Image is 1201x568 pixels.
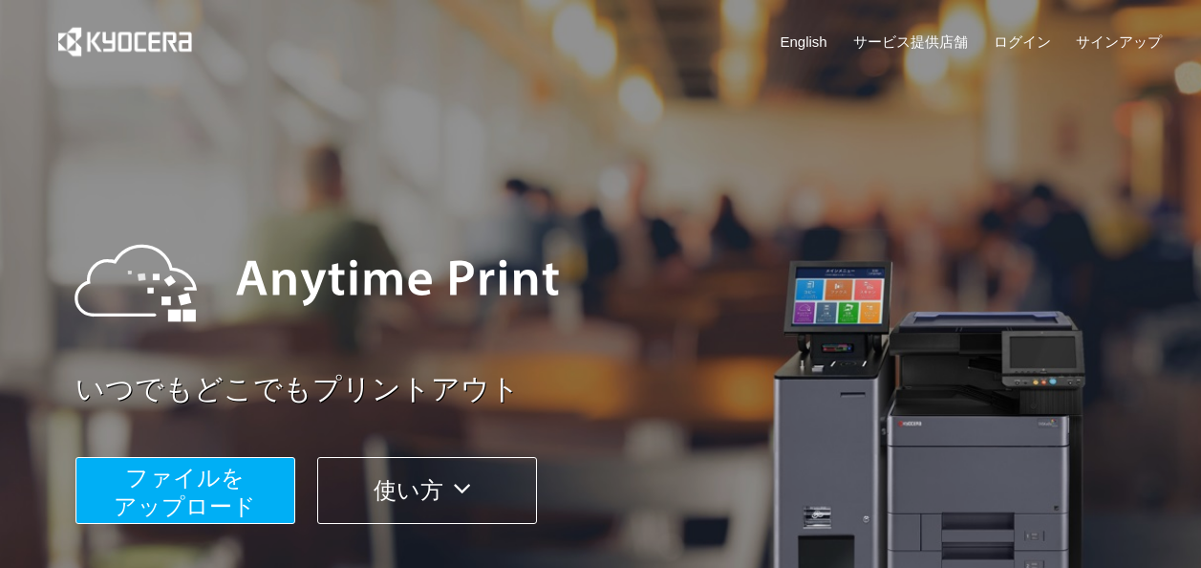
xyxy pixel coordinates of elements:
[317,457,537,524] button: 使い方
[781,32,827,52] a: English
[114,465,256,519] span: ファイルを ​​アップロード
[75,369,1174,410] a: いつでもどこでもプリントアウト
[994,32,1051,52] a: ログイン
[75,457,295,524] button: ファイルを​​アップロード
[853,32,968,52] a: サービス提供店舗
[1076,32,1162,52] a: サインアップ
